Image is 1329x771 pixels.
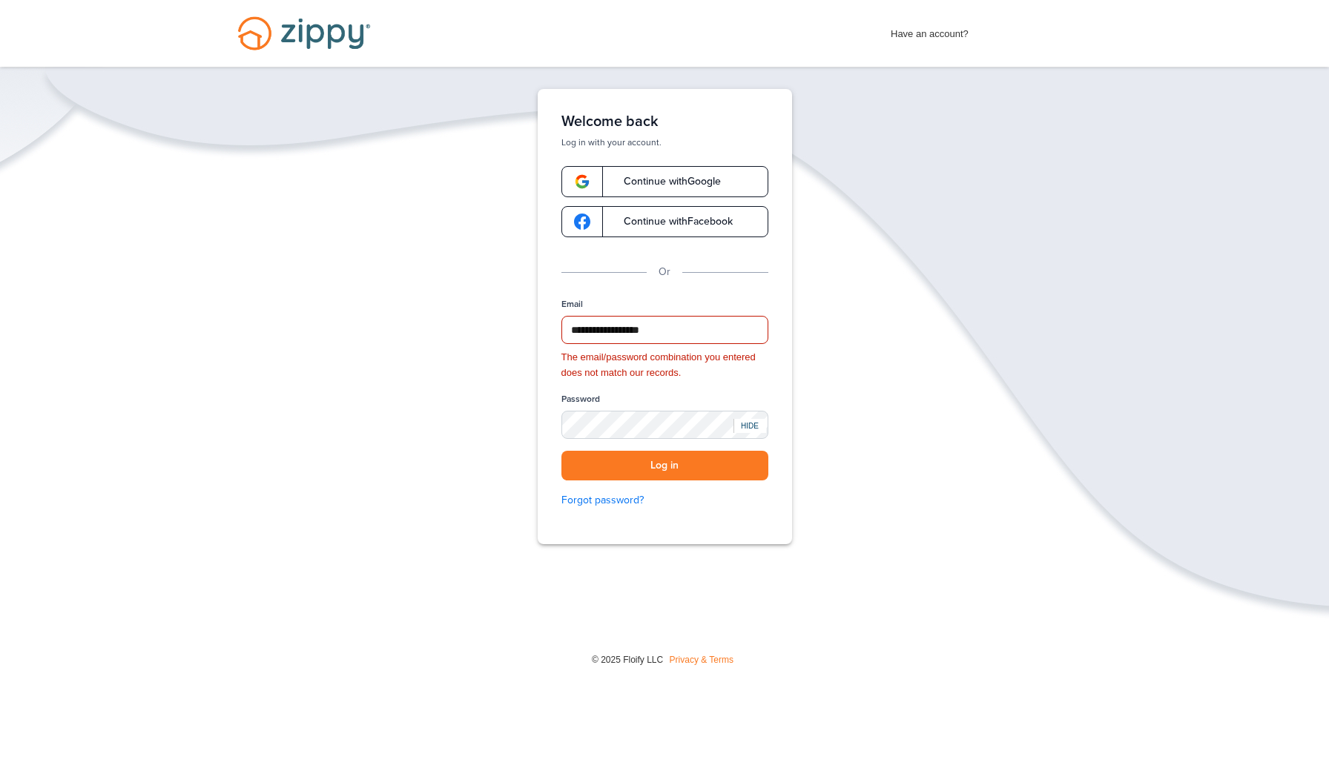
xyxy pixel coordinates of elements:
[574,173,590,190] img: google-logo
[561,136,768,148] p: Log in with your account.
[561,113,768,130] h1: Welcome back
[609,216,733,227] span: Continue with Facebook
[561,393,600,406] label: Password
[609,176,721,187] span: Continue with Google
[733,419,766,433] div: HIDE
[592,655,663,665] span: © 2025 Floify LLC
[659,264,670,280] p: Or
[561,350,768,381] div: The email/password combination you entered does not match our records.
[670,655,733,665] a: Privacy & Terms
[561,411,768,439] input: Password
[561,166,768,197] a: google-logoContinue withGoogle
[561,492,768,509] a: Forgot password?
[561,316,768,344] input: Email
[561,298,583,311] label: Email
[574,214,590,230] img: google-logo
[561,206,768,237] a: google-logoContinue withFacebook
[561,451,768,481] button: Log in
[891,19,969,42] span: Have an account?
